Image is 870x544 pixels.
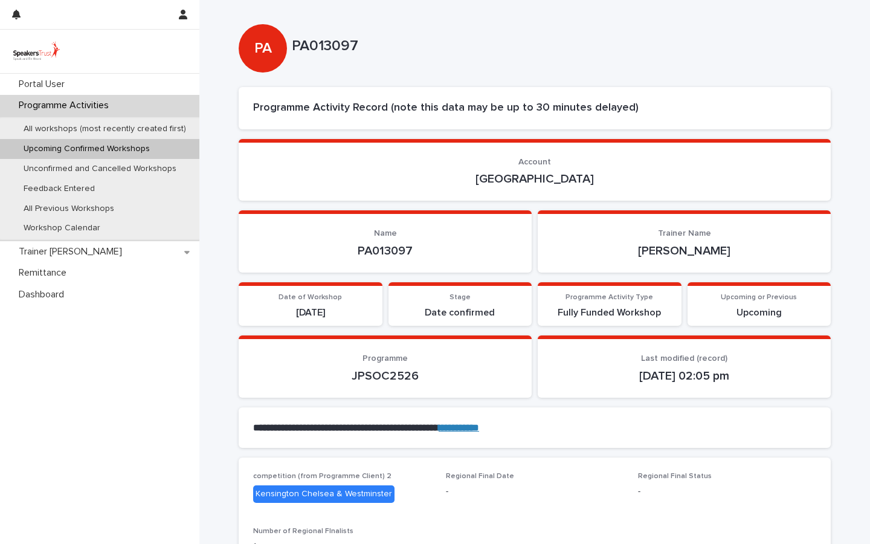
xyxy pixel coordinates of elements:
p: Programme Activities [14,100,118,111]
p: Trainer [PERSON_NAME] [14,246,132,257]
p: All workshops (most recently created first) [14,124,196,134]
p: PA013097 [253,244,517,258]
span: Date of Workshop [279,294,342,301]
p: JPSOC2526 [253,369,517,383]
span: Stage [449,294,471,301]
span: Upcoming or Previous [721,294,797,301]
div: Kensington Chelsea & Westminster [253,485,395,503]
p: Date confirmed [396,307,525,319]
p: Remittance [14,267,76,279]
p: Upcoming Confirmed Workshops [14,144,159,154]
span: Number of Regional FInalists [253,528,353,535]
p: Workshop Calendar [14,223,110,233]
p: [PERSON_NAME] [552,244,816,258]
span: Programme [362,354,408,363]
p: - [446,485,624,498]
span: Last modified (record) [641,354,727,363]
span: Regional Final Date [446,473,514,480]
span: Programme Activity Type [565,294,653,301]
p: All Previous Workshops [14,204,124,214]
span: Regional Final Status [638,473,712,480]
p: - [638,485,816,498]
img: UVamC7uQTJC0k9vuxGLS [10,39,63,63]
span: Trainer Name [658,229,711,238]
span: competition (from Programme Client) 2 [253,473,391,480]
span: Name [374,229,397,238]
p: [DATE] [246,307,375,319]
p: Upcoming [695,307,824,319]
p: Unconfirmed and Cancelled Workshops [14,164,186,174]
span: Account [518,158,551,166]
p: PA013097 [292,37,826,55]
p: [GEOGRAPHIC_DATA] [253,172,816,186]
p: Portal User [14,79,74,90]
h2: Programme Activity Record (note this data may be up to 30 minutes delayed) [253,102,816,115]
p: Feedback Entered [14,184,105,194]
p: [DATE] 02:05 pm [552,369,816,383]
p: Fully Funded Workshop [545,307,674,319]
p: Dashboard [14,289,74,300]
